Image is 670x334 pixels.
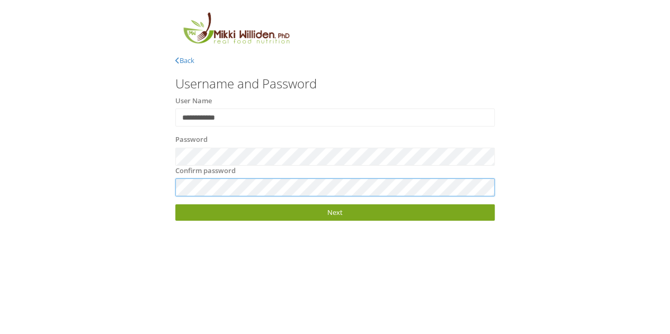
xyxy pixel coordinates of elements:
[175,96,212,106] label: User Name
[175,166,236,176] label: Confirm password
[175,56,194,65] a: Back
[175,77,495,91] h3: Username and Password
[175,11,296,50] img: MikkiLogoMain.png
[175,134,208,145] label: Password
[175,204,495,221] a: Next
